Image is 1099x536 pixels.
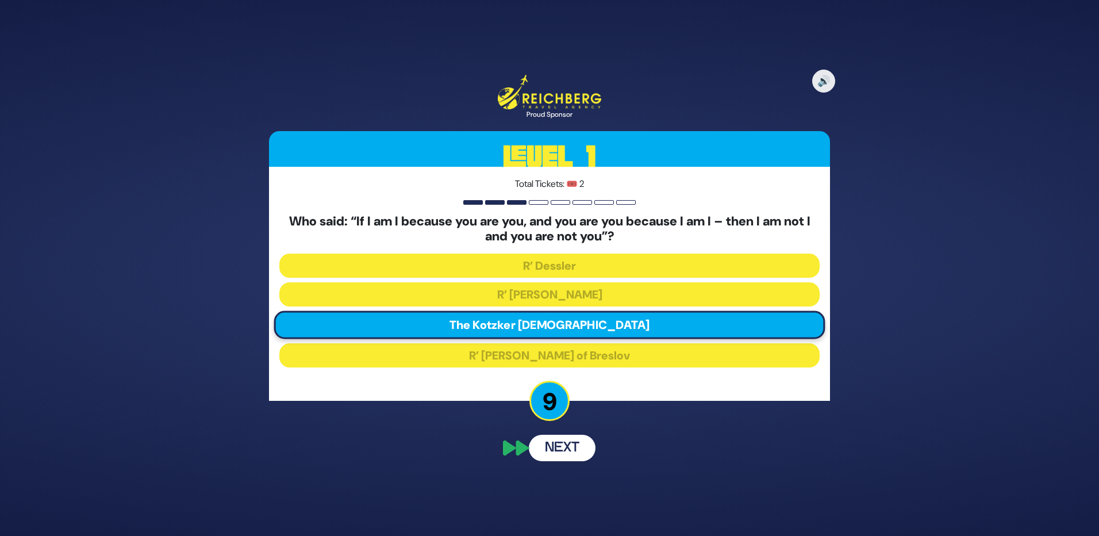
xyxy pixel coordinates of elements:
button: 🔊 [812,70,835,93]
button: R’ [PERSON_NAME] of Breslov [279,343,820,367]
img: Reichberg Travel [498,75,601,109]
button: R’ [PERSON_NAME] [279,282,820,307]
h5: Who said: “If I am I because you are you, and you are you because I am I – then I am not I and yo... [279,214,820,244]
button: R’ Dessler [279,254,820,278]
div: Proud Sponsor [498,109,601,120]
h3: Level 1 [269,131,830,183]
button: The Kotzker [DEMOGRAPHIC_DATA] [274,311,825,339]
p: Total Tickets: 🎟️ 2 [279,177,820,191]
button: Next [529,435,595,461]
p: 9 [529,381,570,421]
